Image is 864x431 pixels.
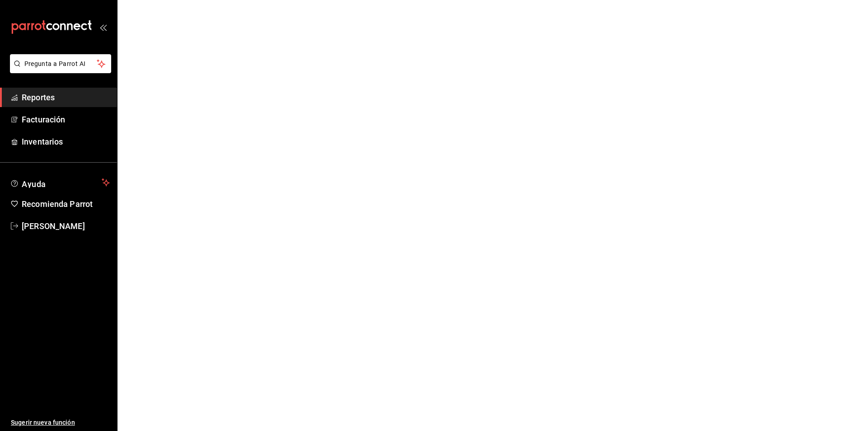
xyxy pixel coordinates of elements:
[6,66,111,75] a: Pregunta a Parrot AI
[11,418,110,427] span: Sugerir nueva función
[24,59,97,69] span: Pregunta a Parrot AI
[10,54,111,73] button: Pregunta a Parrot AI
[22,113,110,126] span: Facturación
[22,91,110,103] span: Reportes
[22,220,110,232] span: [PERSON_NAME]
[22,198,110,210] span: Recomienda Parrot
[99,23,107,31] button: open_drawer_menu
[22,177,98,188] span: Ayuda
[22,136,110,148] span: Inventarios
